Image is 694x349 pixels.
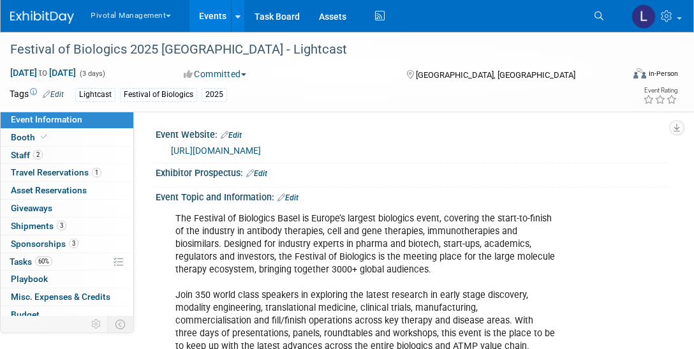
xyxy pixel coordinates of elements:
a: Playbook [1,271,133,288]
span: 60% [35,256,52,266]
button: Committed [179,68,251,80]
td: Toggle Event Tabs [108,316,134,332]
div: Event Topic and Information: [156,188,668,204]
span: 3 [69,239,78,248]
a: [URL][DOMAIN_NAME] [171,145,261,156]
div: Event Format [575,66,678,85]
a: Misc. Expenses & Credits [1,288,133,306]
span: Playbook [11,274,48,284]
span: 3 [57,221,66,230]
span: Asset Reservations [11,185,87,195]
a: Giveaways [1,200,133,217]
img: Format-Inperson.png [633,68,646,78]
span: Staff [11,150,43,160]
span: Giveaways [11,203,52,213]
div: Exhibitor Prospectus: [156,163,668,180]
span: [DATE] [DATE] [10,67,77,78]
span: to [37,68,49,78]
a: Travel Reservations1 [1,164,133,181]
a: Booth [1,129,133,146]
a: Edit [246,169,267,178]
td: Tags [10,87,64,102]
div: Lightcast [75,88,115,101]
a: Event Information [1,111,133,128]
span: (3 days) [78,70,105,78]
a: Budget [1,306,133,323]
span: Event Information [11,114,82,124]
div: 2025 [202,88,227,101]
a: Edit [277,193,299,202]
span: [GEOGRAPHIC_DATA], [GEOGRAPHIC_DATA] [416,70,575,80]
div: In-Person [648,69,678,78]
span: 1 [92,168,101,177]
span: Travel Reservations [11,167,101,177]
a: Edit [43,90,64,99]
span: Tasks [10,256,52,267]
div: Festival of Biologics [120,88,197,101]
a: Staff2 [1,147,133,164]
td: Personalize Event Tab Strip [85,316,108,332]
img: ExhibitDay [10,11,74,24]
span: Booth [11,132,50,142]
a: Shipments3 [1,218,133,235]
span: Misc. Expenses & Credits [11,292,110,302]
a: Edit [221,131,242,140]
span: Shipments [11,221,66,231]
img: Leslie Pelton [631,4,656,29]
a: Tasks60% [1,253,133,271]
a: Asset Reservations [1,182,133,199]
span: Sponsorships [11,239,78,249]
div: Festival of Biologics 2025 [GEOGRAPHIC_DATA] - Lightcast [6,38,612,61]
div: Event Rating [643,87,677,94]
span: 2 [33,150,43,160]
div: Event Website: [156,125,668,142]
i: Booth reservation complete [41,133,47,140]
span: Budget [11,309,40,320]
a: Sponsorships3 [1,235,133,253]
